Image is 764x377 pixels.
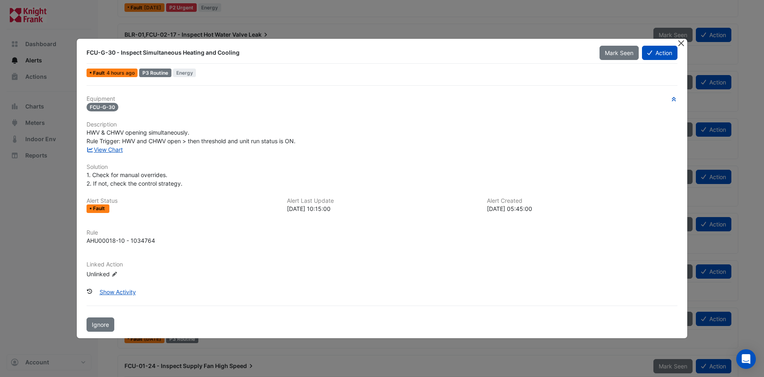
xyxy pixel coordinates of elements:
h6: Alert Last Update [287,197,477,204]
fa-icon: Edit Linked Action [111,271,118,277]
button: Mark Seen [600,46,639,60]
h6: Rule [87,229,677,236]
span: Wed 15-Oct-2025 10:15 BST [107,70,135,76]
div: Unlinked [87,269,184,278]
span: Energy [173,69,196,77]
div: [DATE] 10:15:00 [287,204,477,213]
h6: Alert Created [487,197,677,204]
span: Fault [93,206,107,211]
button: Action [642,46,677,60]
h6: Alert Status [87,197,277,204]
div: AHU00018-10 - 1034764 [87,236,155,245]
div: P3 Routine [139,69,171,77]
span: Fault [93,71,107,75]
span: FCU-G-30 [87,103,118,111]
button: Ignore [87,317,114,332]
button: Show Activity [94,285,141,299]
div: FCU-G-30 - Inspect Simultaneous Heating and Cooling [87,49,589,57]
h6: Description [87,121,677,128]
h6: Equipment [87,95,677,102]
div: Open Intercom Messenger [736,349,756,369]
h6: Solution [87,164,677,171]
span: 1. Check for manual overrides. 2. If not, check the control strategy. [87,171,182,187]
span: Mark Seen [605,49,633,56]
div: [DATE] 05:45:00 [487,204,677,213]
span: Ignore [92,321,109,328]
h6: Linked Action [87,261,677,268]
span: HWV & CHWV opening simultaneously. Rule Trigger: HWV and CHWV open > then threshold and unit run ... [87,129,295,144]
a: View Chart [87,146,123,153]
button: Close [677,39,686,47]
